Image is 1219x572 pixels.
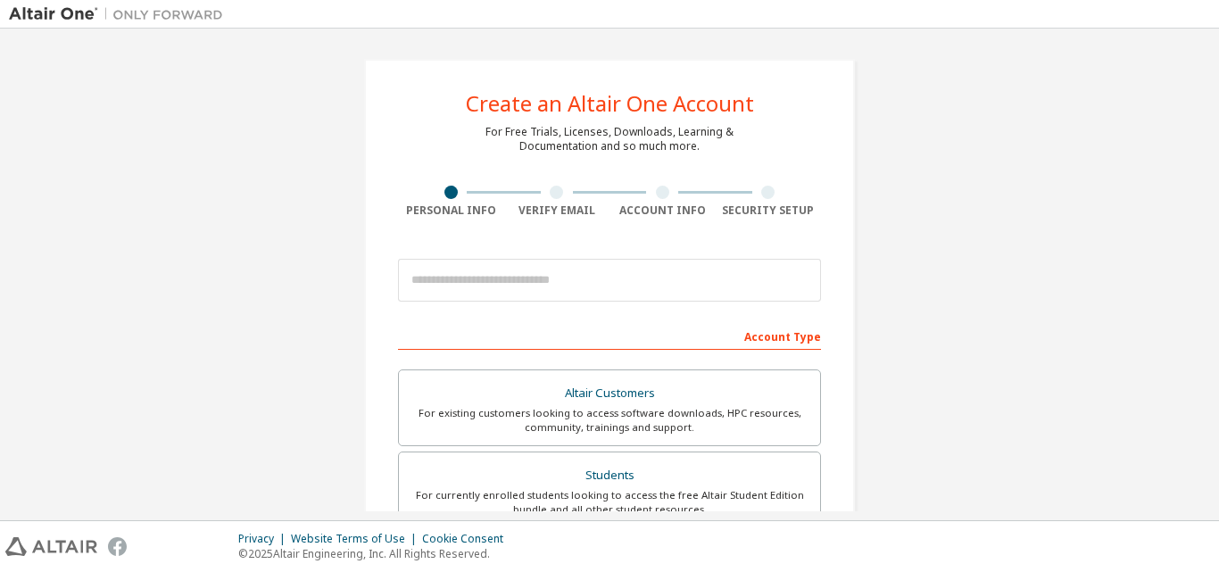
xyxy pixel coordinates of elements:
div: Account Info [609,203,716,218]
div: Altair Customers [410,381,809,406]
div: For existing customers looking to access software downloads, HPC resources, community, trainings ... [410,406,809,435]
div: Verify Email [504,203,610,218]
img: altair_logo.svg [5,537,97,556]
img: Altair One [9,5,232,23]
div: Students [410,463,809,488]
div: Create an Altair One Account [466,93,754,114]
div: For Free Trials, Licenses, Downloads, Learning & Documentation and so much more. [485,125,734,153]
div: Privacy [238,532,291,546]
div: Personal Info [398,203,504,218]
img: facebook.svg [108,537,127,556]
div: Cookie Consent [422,532,514,546]
div: Account Type [398,321,821,350]
div: Website Terms of Use [291,532,422,546]
div: For currently enrolled students looking to access the free Altair Student Edition bundle and all ... [410,488,809,517]
p: © 2025 Altair Engineering, Inc. All Rights Reserved. [238,546,514,561]
div: Security Setup [716,203,822,218]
